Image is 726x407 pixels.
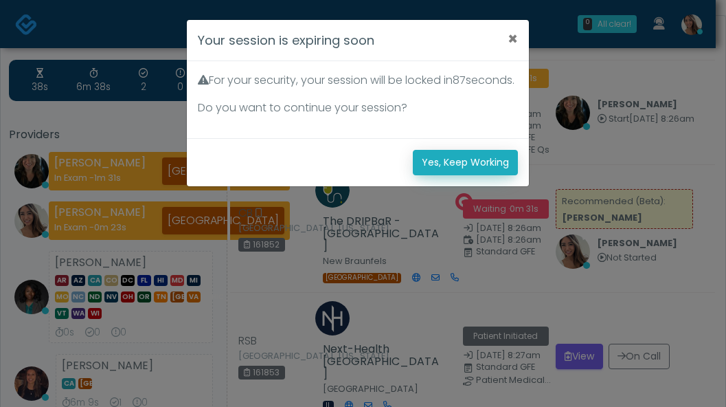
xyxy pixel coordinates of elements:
[11,5,52,47] button: Open LiveChat chat widget
[413,150,518,175] button: Yes, Keep Working
[198,100,518,116] p: Do you want to continue your session?
[497,20,529,58] button: ×
[198,31,374,49] h4: Your session is expiring soon
[198,72,518,89] p: For your security, your session will be locked in seconds.
[453,72,466,88] span: 87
